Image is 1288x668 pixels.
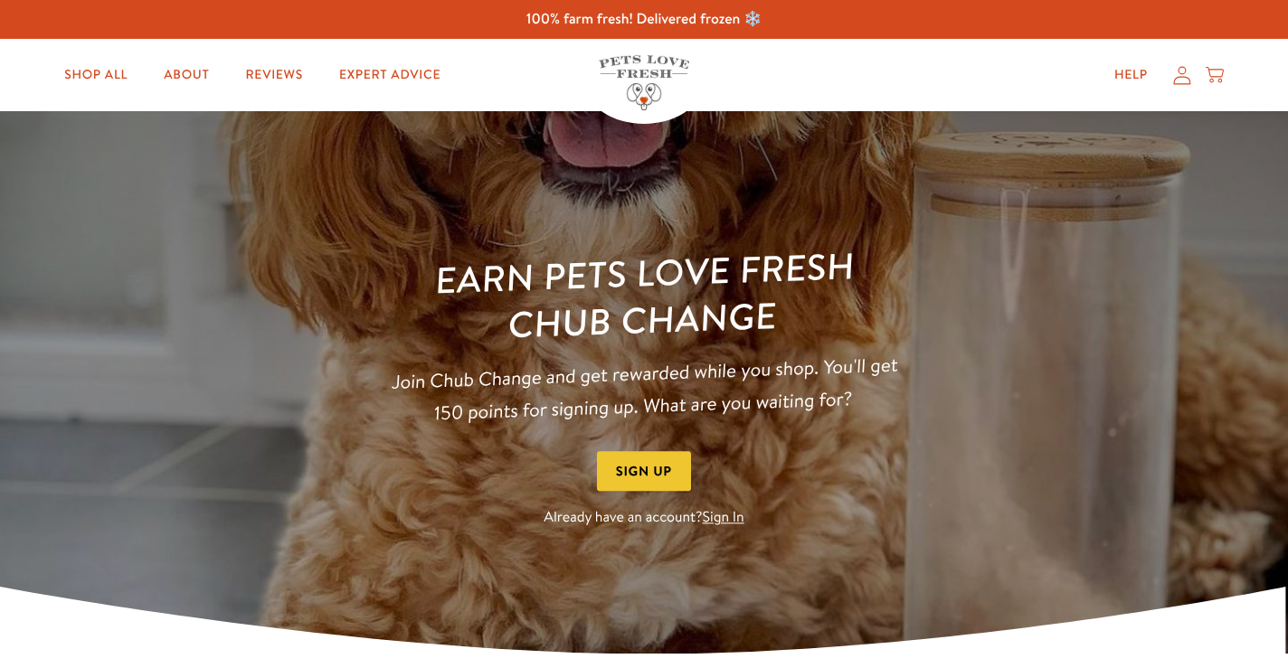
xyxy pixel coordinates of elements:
a: Sign In [703,508,744,528]
a: Help [1100,57,1162,93]
h1: Earn Pets Love Fresh Chub Change [381,240,906,352]
a: Expert Advice [325,57,455,93]
p: Join Chub Change and get rewarded while you shop. You'll get 150 points for signing up. What are ... [382,348,906,430]
p: Already have an account? [384,506,904,531]
img: Pets Love Fresh [599,55,689,110]
a: About [149,57,223,93]
a: Reviews [232,57,317,93]
button: Sign Up [597,451,691,492]
a: Shop All [50,57,142,93]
